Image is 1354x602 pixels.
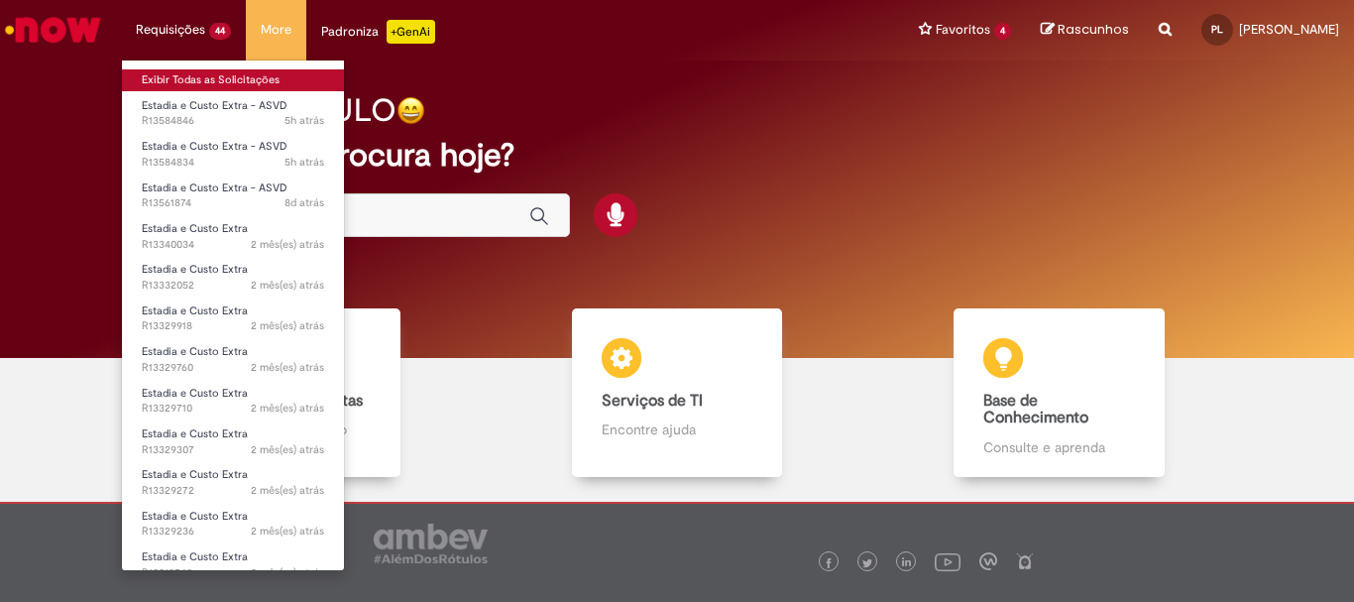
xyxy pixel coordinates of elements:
img: logo_footer_youtube.png [935,548,960,574]
span: R13584834 [142,155,324,171]
span: Estadia e Custo Extra [142,467,248,482]
span: 2 mês(es) atrás [251,278,324,293]
a: Aberto R13329918 : Estadia e Custo Extra [122,301,344,337]
img: logo_footer_ambev_rotulo_gray.png [374,524,488,563]
span: Estadia e Custo Extra [142,262,248,277]
span: R13329307 [142,442,324,458]
time: 24/07/2025 10:11:16 [251,565,324,580]
a: Aberto R13584846 : Estadia e Custo Extra - ASVD [122,95,344,132]
a: Aberto R13329710 : Estadia e Custo Extra [122,383,344,420]
span: R13329710 [142,401,324,417]
p: Consulte e aprenda [983,437,1134,457]
span: Estadia e Custo Extra [142,386,248,401]
a: Aberto R13332052 : Estadia e Custo Extra [122,259,344,296]
span: 2 mês(es) atrás [251,318,324,333]
a: Aberto R13329760 : Estadia e Custo Extra [122,341,344,378]
span: R13561874 [142,195,324,211]
time: 28/07/2025 15:38:23 [251,318,324,333]
span: R13329236 [142,524,324,540]
span: R13340034 [142,237,324,253]
span: Estadia e Custo Extra [142,509,248,524]
img: logo_footer_facebook.png [824,558,834,568]
img: logo_footer_twitter.png [862,558,872,568]
span: 8d atrás [284,195,324,210]
span: 2 mês(es) atrás [251,401,324,416]
span: Estadia e Custo Extra [142,221,248,236]
img: ServiceNow [2,10,104,50]
span: Estadia e Custo Extra [142,344,248,359]
h2: O que você procura hoje? [141,138,1213,173]
a: Aberto R13340034 : Estadia e Custo Extra [122,218,344,255]
span: R13584846 [142,113,324,129]
time: 24/09/2025 09:54:21 [284,195,324,210]
time: 29/07/2025 09:38:32 [251,278,324,293]
span: 2 mês(es) atrás [251,483,324,498]
ul: Requisições [121,60,345,571]
span: Estadia e Custo Extra - ASVD [142,181,287,195]
p: +GenAi [387,20,435,44]
span: [PERSON_NAME] [1239,21,1339,38]
a: Rascunhos [1041,21,1129,40]
span: 2 mês(es) atrás [251,237,324,252]
img: happy-face.png [396,96,425,125]
img: logo_footer_linkedin.png [902,557,912,569]
span: 5h atrás [284,113,324,128]
time: 28/07/2025 15:09:40 [251,401,324,416]
a: Aberto R13329307 : Estadia e Custo Extra [122,423,344,460]
span: 2 mês(es) atrás [251,524,324,539]
span: Rascunhos [1058,20,1129,39]
time: 01/10/2025 10:17:29 [284,113,324,128]
time: 31/07/2025 09:07:04 [251,237,324,252]
span: R13319549 [142,565,324,581]
span: 4 [994,23,1011,40]
p: Encontre ajuda [602,420,752,439]
time: 28/07/2025 14:15:00 [251,442,324,457]
span: 2 mês(es) atrás [251,360,324,375]
span: Estadia e Custo Extra - ASVD [142,98,287,113]
a: Serviços de TI Encontre ajuda [486,308,867,477]
span: 2 mês(es) atrás [251,442,324,457]
time: 01/10/2025 10:15:47 [284,155,324,170]
img: logo_footer_workplace.png [979,552,997,570]
span: Estadia e Custo Extra - ASVD [142,139,287,154]
span: PL [1211,23,1223,36]
span: 44 [209,23,231,40]
time: 28/07/2025 14:03:00 [251,524,324,539]
span: 5h atrás [284,155,324,170]
span: Estadia e Custo Extra [142,549,248,564]
a: Base de Conhecimento Consulte e aprenda [868,308,1250,477]
span: R13329272 [142,483,324,499]
span: Requisições [136,20,205,40]
span: Estadia e Custo Extra [142,303,248,318]
a: Exibir Todas as Solicitações [122,69,344,91]
time: 28/07/2025 15:16:52 [251,360,324,375]
span: R13329918 [142,318,324,334]
a: Aberto R13329236 : Estadia e Custo Extra [122,506,344,542]
time: 28/07/2025 14:09:02 [251,483,324,498]
span: Estadia e Custo Extra [142,426,248,441]
a: Aberto R13561874 : Estadia e Custo Extra - ASVD [122,178,344,214]
a: Aberto R13329272 : Estadia e Custo Extra [122,464,344,501]
b: Base de Conhecimento [983,391,1088,428]
span: R13329760 [142,360,324,376]
a: Catálogo de Ofertas Abra uma solicitação [104,308,486,477]
span: More [261,20,291,40]
span: Favoritos [936,20,990,40]
b: Serviços de TI [602,391,703,411]
span: R13332052 [142,278,324,294]
img: logo_footer_naosei.png [1016,552,1034,570]
a: Aberto R13319549 : Estadia e Custo Extra [122,546,344,583]
div: Padroniza [321,20,435,44]
span: 2 mês(es) atrás [251,565,324,580]
a: Aberto R13584834 : Estadia e Custo Extra - ASVD [122,136,344,173]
